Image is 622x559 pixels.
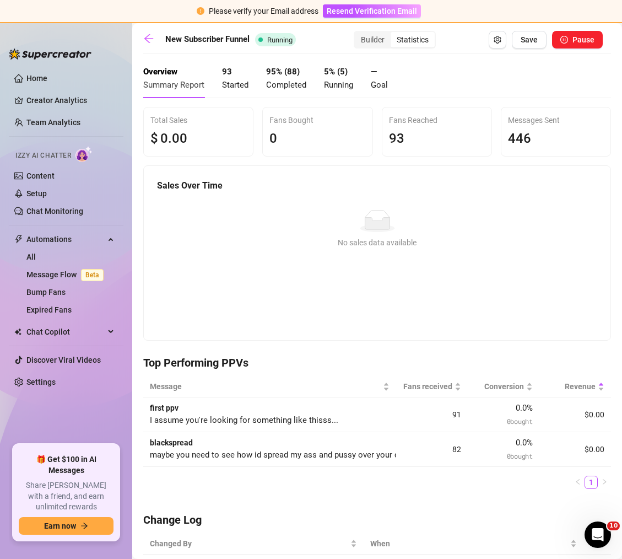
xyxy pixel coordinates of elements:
span: Save [521,35,538,44]
h5: Sales Over Time [157,179,597,192]
strong: first ppv [150,404,179,412]
span: 0.0 % [516,403,533,413]
span: Resend Verification Email [327,7,417,15]
span: 446 [508,131,531,146]
span: Goal [371,80,388,90]
span: Fans received [403,380,452,393]
span: arrow-left [143,33,154,44]
span: right [601,479,608,485]
span: 0 bought [507,417,533,426]
span: Pause [572,35,594,44]
img: logo-BBDzfeDw.svg [9,49,91,60]
strong: — [371,67,377,77]
span: 10 [607,522,620,530]
span: I assume you're looking for something like thisss... [150,415,338,425]
span: arrow-right [80,522,88,530]
th: Changed By [143,533,364,555]
th: When [364,533,583,555]
td: $0.00 [539,397,611,432]
h4: Change Log [143,512,611,528]
a: Settings [26,378,56,386]
span: Changed By [150,537,348,550]
td: 82 [396,432,468,467]
div: Fans Bought [269,114,365,126]
span: 0 [160,131,168,146]
strong: New Subscriber Funnel [165,34,250,44]
span: maybe you need to see how id spread my ass and pussy over your cock [150,450,413,460]
a: Creator Analytics [26,92,115,109]
a: All [26,252,36,261]
a: Team Analytics [26,118,80,127]
span: .00 [168,131,187,146]
strong: 93 [222,67,232,77]
div: Please verify your Email address [209,5,318,17]
span: 0.0 % [516,438,533,448]
button: Save Flow [512,31,547,49]
span: Running [267,36,293,44]
span: Started [222,80,248,90]
span: Message [150,380,381,393]
td: 91 [396,397,468,432]
td: $0.00 [539,432,611,467]
span: 🎁 Get $100 in AI Messages [19,454,113,476]
h4: Top Performing PPVs [143,355,611,370]
strong: 95 % ( 88 ) [266,67,300,77]
th: Conversion [468,376,539,397]
span: 93 [389,131,404,146]
img: Chat Copilot [14,328,21,336]
th: Fans received [396,376,468,397]
a: Bump Fans [26,288,66,297]
span: thunderbolt [14,235,23,244]
a: Setup [26,189,47,198]
strong: Overview [143,67,177,77]
span: left [575,479,581,485]
span: Earn now [44,522,76,530]
span: Revenue [546,380,596,393]
div: Statistics [391,32,435,47]
img: AI Chatter [75,146,93,162]
span: Summary Report [143,80,204,90]
button: Resend Verification Email [323,4,421,18]
span: setting [494,36,501,44]
span: When [370,537,568,550]
a: Discover Viral Videos [26,356,101,364]
li: 1 [585,476,598,489]
strong: blackspread [150,438,193,447]
span: Conversion [474,380,524,393]
span: exclamation-circle [197,7,204,15]
span: Izzy AI Chatter [15,150,71,161]
button: Earn nowarrow-right [19,517,113,535]
span: Completed [266,80,306,90]
iframe: Intercom live chat [585,522,611,548]
button: Open Exit Rules [489,31,506,49]
span: Share [PERSON_NAME] with a friend, and earn unlimited rewards [19,480,113,513]
a: Home [26,74,47,83]
span: 0 [269,131,277,146]
a: Expired Fans [26,305,72,314]
span: Automations [26,230,105,248]
button: right [598,476,611,489]
div: Messages Sent [508,114,604,126]
div: segmented control [354,31,436,49]
div: Total Sales [150,114,246,126]
button: Pause [552,31,603,49]
li: Next Page [598,476,611,489]
a: Message FlowBeta [26,270,108,279]
a: Content [26,171,55,180]
span: Running [324,80,353,90]
button: left [571,476,585,489]
span: Beta [81,269,104,281]
a: 1 [585,476,597,488]
span: $ [150,128,158,149]
a: arrow-left [143,33,160,46]
span: 0 bought [507,452,533,460]
div: Fans Reached [389,114,485,126]
span: Chat Copilot [26,323,105,341]
th: Message [143,376,396,397]
a: Chat Monitoring [26,207,83,216]
strong: 5 % ( 5 ) [324,67,348,77]
div: No sales data available [161,237,593,249]
th: Revenue [539,376,611,397]
li: Previous Page [571,476,585,489]
span: pause-circle [560,36,568,44]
